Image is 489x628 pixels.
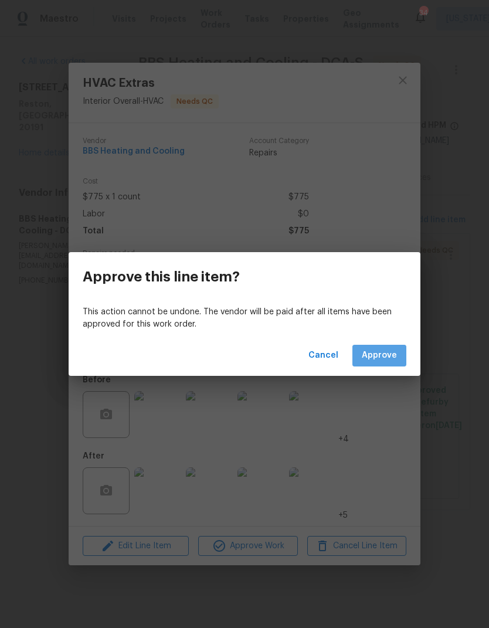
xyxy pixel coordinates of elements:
span: Approve [362,348,397,363]
p: This action cannot be undone. The vendor will be paid after all items have been approved for this... [83,306,406,331]
span: Cancel [308,348,338,363]
button: Approve [352,345,406,366]
h3: Approve this line item? [83,269,240,285]
button: Cancel [304,345,343,366]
